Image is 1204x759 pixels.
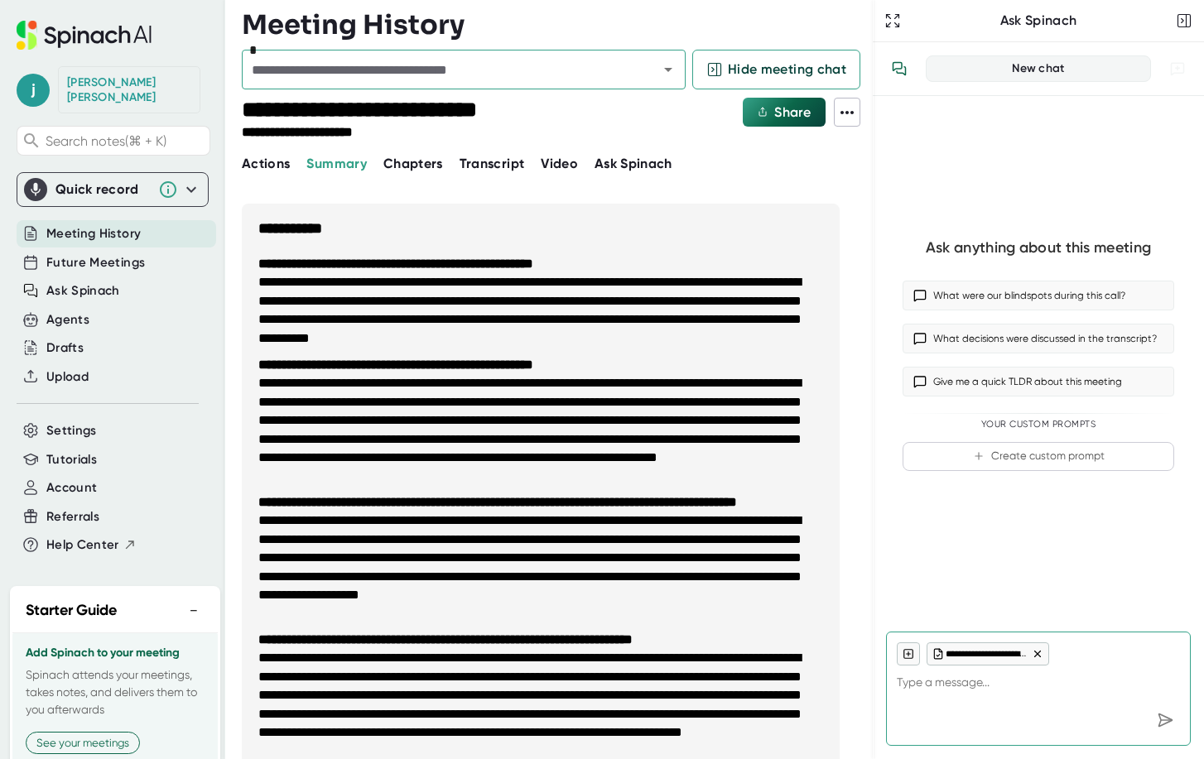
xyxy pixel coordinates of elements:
[903,442,1174,471] button: Create custom prompt
[24,173,201,206] div: Quick record
[26,599,117,622] h2: Starter Guide
[306,154,366,174] button: Summary
[26,666,205,718] p: Spinach attends your meetings, takes notes, and delivers them to you afterwards
[46,367,89,387] button: Upload
[242,156,290,171] span: Actions
[595,156,672,171] span: Ask Spinach
[541,156,578,171] span: Video
[46,536,119,555] span: Help Center
[903,324,1174,353] button: What decisions were discussed in the transcript?
[774,104,811,120] span: Share
[26,646,205,660] h3: Add Spinach to your meeting
[46,478,97,497] button: Account
[383,156,443,171] span: Chapters
[46,536,137,555] button: Help Center
[46,310,89,329] button: Agents
[883,52,916,85] button: View conversation history
[183,598,205,622] button: −
[17,74,50,107] span: j
[46,253,145,272] button: Future Meetings
[46,133,205,149] span: Search notes (⌘ + K)
[383,154,443,174] button: Chapters
[46,281,120,300] button: Ask Spinach
[881,9,904,32] button: Expand to Ask Spinach page
[903,419,1174,430] div: Your Custom Prompts
[46,224,141,243] button: Meeting History
[743,98,826,127] button: Share
[1150,705,1180,735] div: Send message
[306,156,366,171] span: Summary
[657,58,680,81] button: Open
[1173,9,1196,32] button: Close conversation sidebar
[728,60,846,79] span: Hide meeting chat
[937,61,1140,76] div: New chat
[26,732,140,754] button: See your meetings
[242,154,290,174] button: Actions
[460,156,525,171] span: Transcript
[46,507,99,526] button: Referrals
[903,367,1174,396] button: Give me a quick TLDR about this meeting
[541,154,578,174] button: Video
[595,154,672,174] button: Ask Spinach
[242,9,465,41] h3: Meeting History
[46,421,97,440] button: Settings
[692,50,860,89] button: Hide meeting chat
[55,181,150,198] div: Quick record
[926,238,1151,257] div: Ask anything about this meeting
[67,75,191,104] div: Jelani Sutherland
[904,12,1173,29] div: Ask Spinach
[903,281,1174,310] button: What were our blindspots during this call?
[460,154,525,174] button: Transcript
[46,339,84,358] button: Drafts
[46,450,97,469] button: Tutorials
